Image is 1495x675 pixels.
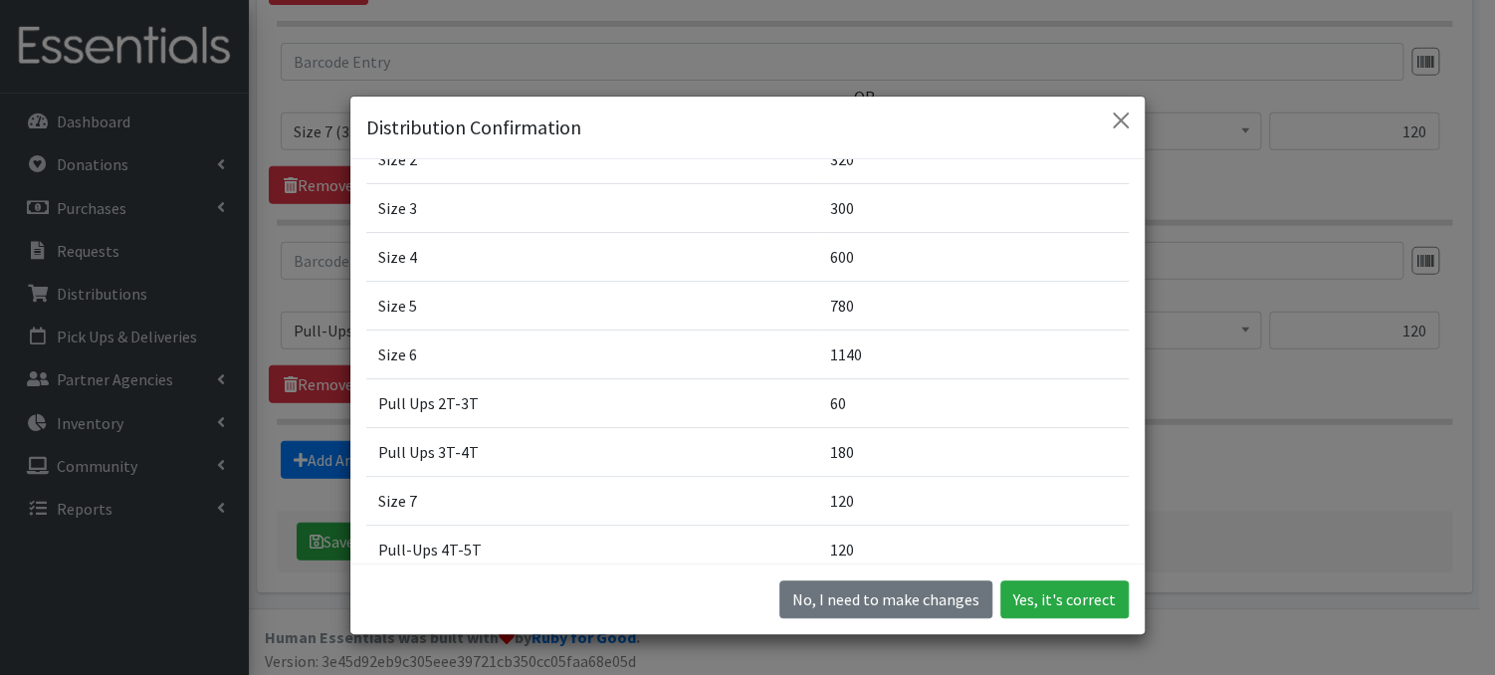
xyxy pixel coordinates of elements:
[366,330,818,378] td: Size 6
[366,183,818,232] td: Size 3
[818,183,1129,232] td: 300
[366,525,818,573] td: Pull-Ups 4T-5T
[366,427,818,476] td: Pull Ups 3T-4T
[366,232,818,281] td: Size 4
[818,281,1129,330] td: 780
[818,134,1129,183] td: 320
[1000,580,1129,618] button: Yes, it's correct
[366,476,818,525] td: Size 7
[818,378,1129,427] td: 60
[1105,105,1137,136] button: Close
[818,476,1129,525] td: 120
[818,525,1129,573] td: 120
[818,427,1129,476] td: 180
[366,281,818,330] td: Size 5
[818,330,1129,378] td: 1140
[366,378,818,427] td: Pull Ups 2T-3T
[366,112,581,142] h5: Distribution Confirmation
[366,134,818,183] td: Size 2
[818,232,1129,281] td: 600
[779,580,992,618] button: No I need to make changes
